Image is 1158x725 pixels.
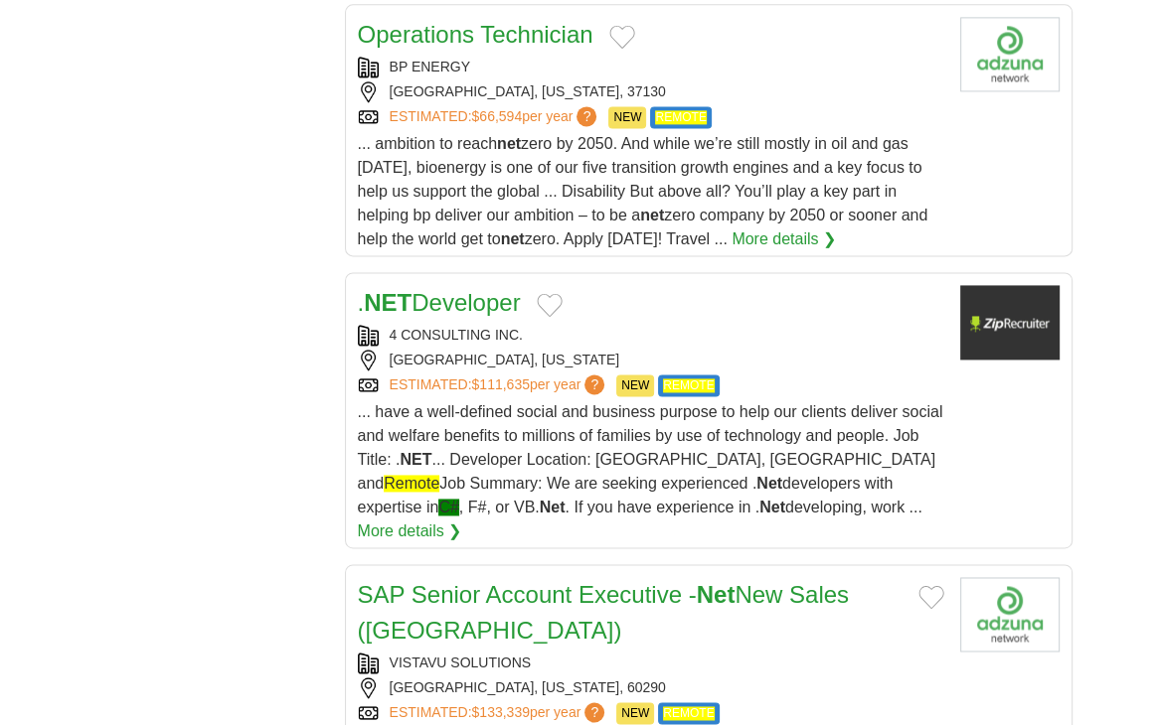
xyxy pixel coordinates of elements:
[960,577,1060,652] img: Company logo
[960,285,1060,360] img: Company logo
[577,106,596,126] span: ?
[471,704,529,720] span: $133,339
[732,227,836,251] a: More details ❯
[358,135,928,247] span: ... ambition to reach zero by 2050. And while we’re still mostly in oil and gas [DATE], bioenergy...
[640,207,664,223] strong: net
[438,499,458,515] span: C#
[537,293,563,317] button: Add to favorite jobs
[358,289,521,316] a: .NETDeveloper
[390,702,609,724] a: ESTIMATED:$133,339per year?
[384,475,439,492] span: Remote
[358,581,849,644] a: SAP Senior Account Executive -NetNew Sales ([GEOGRAPHIC_DATA])
[501,230,525,247] strong: net
[358,21,593,48] a: Operations Technician
[608,106,646,128] span: NEW
[540,499,566,515] strong: Net
[358,519,462,543] a: More details ❯
[663,706,714,720] span: REMOTE
[471,376,529,392] span: $111,635
[759,499,785,515] strong: Net
[358,350,944,370] div: [GEOGRAPHIC_DATA], [US_STATE]
[616,702,654,724] span: NEW
[584,374,604,394] span: ?
[697,581,736,608] strong: Net
[497,135,521,152] strong: net
[584,702,604,722] span: ?
[358,652,944,673] div: VISTAVU SOLUTIONS
[918,585,944,609] button: Add to favorite jobs
[358,677,944,698] div: [GEOGRAPHIC_DATA], [US_STATE], 60290
[358,81,944,102] div: [GEOGRAPHIC_DATA], [US_STATE], 37130
[616,374,654,396] span: NEW
[358,325,944,346] div: 4 CONSULTING INC.
[960,17,1060,91] img: Company logo
[663,378,714,392] span: REMOTE
[471,108,522,124] span: $66,594
[655,110,706,124] span: REMOTE
[390,106,601,128] a: ESTIMATED:$66,594per year?
[609,25,635,49] button: Add to favorite jobs
[756,475,782,492] strong: Net
[364,289,412,316] strong: NET
[358,57,944,77] div: BP ENERGY
[390,374,609,396] a: ESTIMATED:$111,635per year?
[358,403,943,515] span: ... have a well-defined social and business purpose to help our clients deliver social and welfar...
[400,451,431,468] strong: NET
